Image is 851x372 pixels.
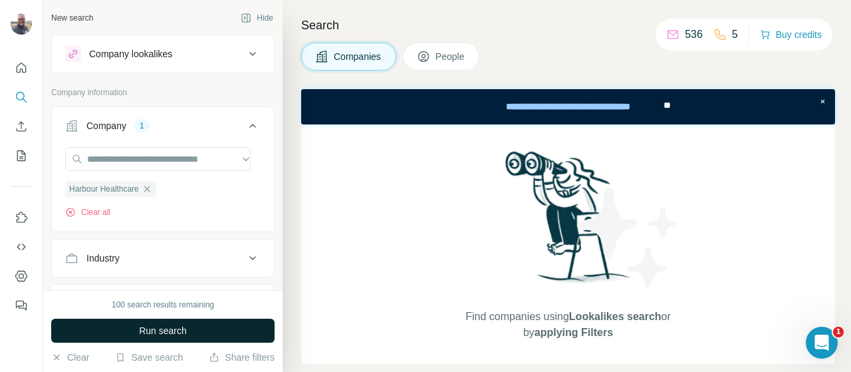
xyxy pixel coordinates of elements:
button: Buy credits [760,25,822,44]
button: Quick start [11,56,32,80]
div: Company [86,119,126,132]
span: People [435,50,466,63]
button: Feedback [11,293,32,317]
img: Surfe Illustration - Woman searching with binoculars [499,148,638,296]
button: Clear all [65,206,110,218]
iframe: Intercom live chat [806,327,838,359]
button: Use Surfe on LinkedIn [11,206,32,230]
h4: Search [301,16,835,35]
button: My lists [11,144,32,168]
button: Company1 [52,110,274,147]
span: Companies [334,50,382,63]
div: Company lookalikes [89,47,172,61]
span: applying Filters [535,327,613,338]
p: 5 [732,27,738,43]
button: Clear [51,351,89,364]
span: Run search [139,324,187,337]
p: 536 [685,27,703,43]
div: New search [51,12,93,24]
span: 1 [833,327,844,337]
button: Industry [52,242,274,274]
button: Save search [115,351,183,364]
p: Company information [51,87,275,98]
div: 1 [134,120,150,132]
button: Company lookalikes [52,38,274,70]
span: Lookalikes search [569,311,662,322]
button: Search [11,85,32,109]
img: Avatar [11,13,32,35]
button: Hide [231,8,283,28]
button: Run search [51,319,275,343]
iframe: Banner [301,89,835,124]
span: Harbour Healthcare [69,183,139,195]
button: Dashboard [11,264,32,288]
button: HQ location [52,287,274,319]
div: 100 search results remaining [112,299,214,311]
div: Industry [86,252,120,265]
button: Share filters [209,351,275,364]
button: Use Surfe API [11,235,32,259]
span: Find companies using or by [461,309,674,341]
button: Enrich CSV [11,114,32,138]
img: Surfe Illustration - Stars [568,178,688,297]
